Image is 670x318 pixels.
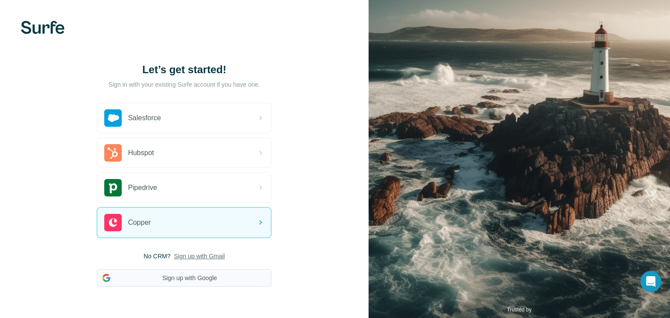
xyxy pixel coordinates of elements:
[104,144,122,162] img: hubspot's logo
[97,269,271,287] button: Sign up with Google
[640,271,661,292] div: Open Intercom Messenger
[144,252,170,260] span: No CRM?
[128,183,157,193] span: Pipedrive
[128,148,154,158] span: Hubspot
[104,179,122,196] img: pipedrive's logo
[128,217,150,228] span: Copper
[104,109,122,127] img: salesforce's logo
[104,214,122,231] img: copper's logo
[21,21,65,34] img: Surfe's logo
[507,306,531,314] p: Trusted by
[97,63,271,77] h1: Let’s get started!
[109,80,260,89] p: Sign in with your existing Surfe account if you have one.
[128,113,161,123] span: Salesforce
[174,252,225,260] button: Sign up with Gmail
